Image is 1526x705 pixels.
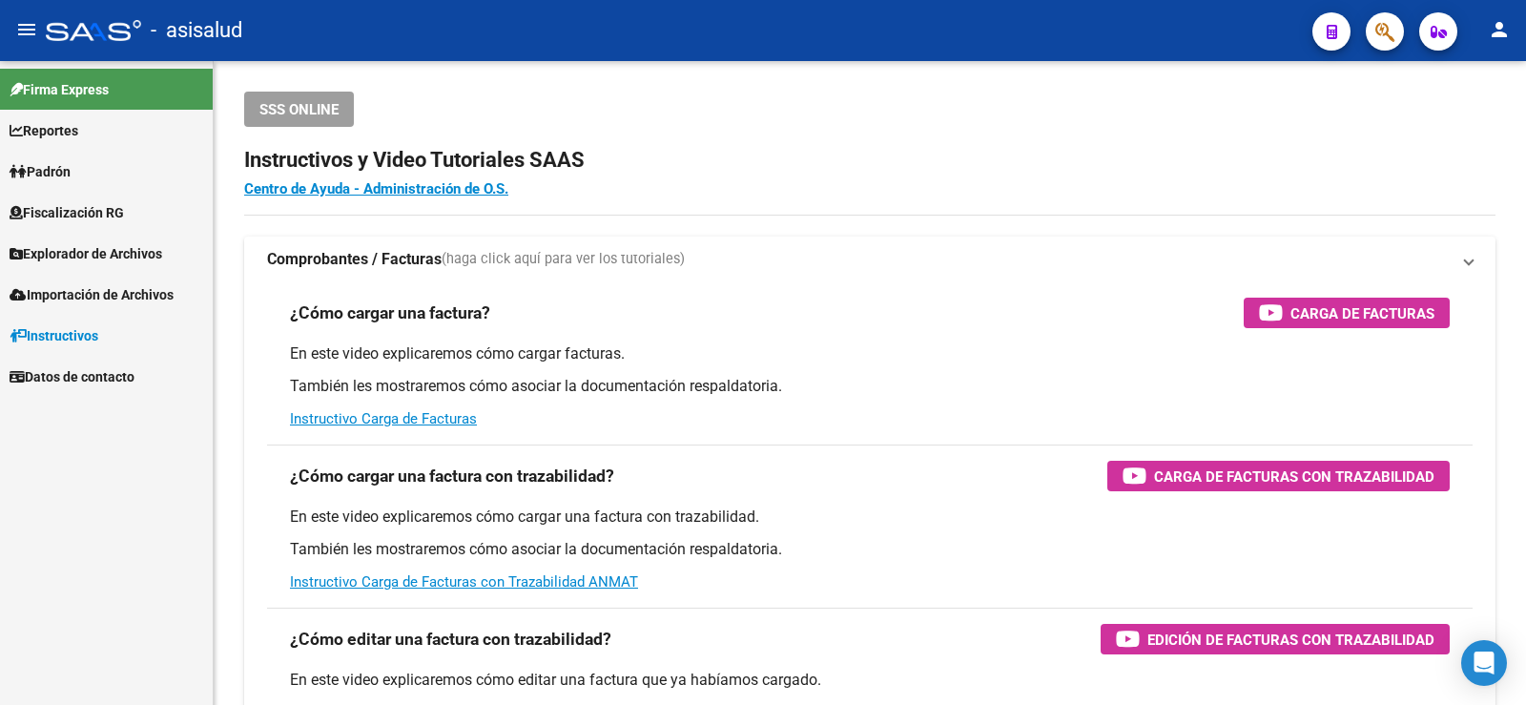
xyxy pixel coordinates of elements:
[1244,298,1450,328] button: Carga de Facturas
[290,376,1450,397] p: También les mostraremos cómo asociar la documentación respaldatoria.
[1154,465,1434,488] span: Carga de Facturas con Trazabilidad
[1488,18,1511,41] mat-icon: person
[244,237,1495,282] mat-expansion-panel-header: Comprobantes / Facturas(haga click aquí para ver los tutoriales)
[10,202,124,223] span: Fiscalización RG
[290,507,1450,528] p: En este video explicaremos cómo cargar una factura con trazabilidad.
[290,626,611,653] h3: ¿Cómo editar una factura con trazabilidad?
[244,142,1495,178] h2: Instructivos y Video Tutoriales SAAS
[259,101,339,118] span: SSS ONLINE
[290,410,477,427] a: Instructivo Carga de Facturas
[442,249,685,270] span: (haga click aquí para ver los tutoriales)
[151,10,242,52] span: - asisalud
[267,249,442,270] strong: Comprobantes / Facturas
[10,325,98,346] span: Instructivos
[244,92,354,127] button: SSS ONLINE
[15,18,38,41] mat-icon: menu
[290,573,638,591] a: Instructivo Carga de Facturas con Trazabilidad ANMAT
[290,670,1450,691] p: En este video explicaremos cómo editar una factura que ya habíamos cargado.
[1107,461,1450,491] button: Carga de Facturas con Trazabilidad
[1147,628,1434,652] span: Edición de Facturas con Trazabilidad
[10,366,134,387] span: Datos de contacto
[290,463,614,489] h3: ¿Cómo cargar una factura con trazabilidad?
[10,79,109,100] span: Firma Express
[1101,624,1450,654] button: Edición de Facturas con Trazabilidad
[290,343,1450,364] p: En este video explicaremos cómo cargar facturas.
[10,120,78,141] span: Reportes
[290,539,1450,560] p: También les mostraremos cómo asociar la documentación respaldatoria.
[244,180,508,197] a: Centro de Ayuda - Administración de O.S.
[10,284,174,305] span: Importación de Archivos
[1290,301,1434,325] span: Carga de Facturas
[10,161,71,182] span: Padrón
[1461,640,1507,686] div: Open Intercom Messenger
[10,243,162,264] span: Explorador de Archivos
[290,300,490,326] h3: ¿Cómo cargar una factura?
